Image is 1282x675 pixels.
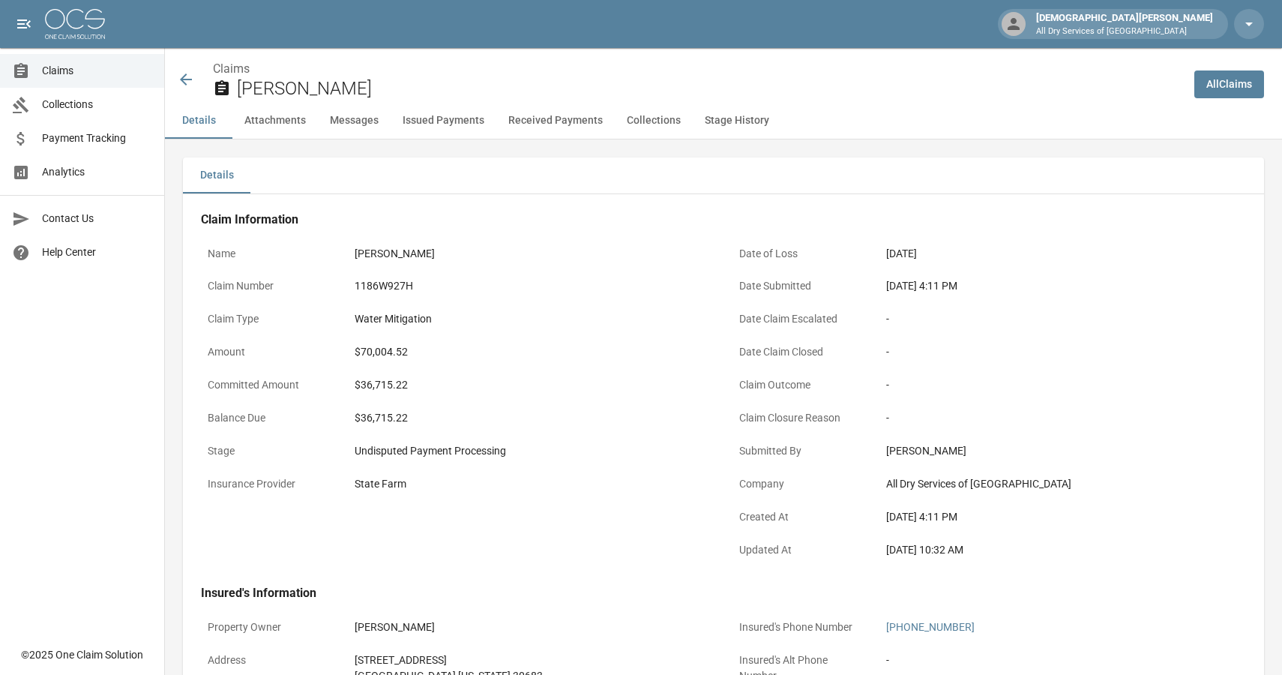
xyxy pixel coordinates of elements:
[886,344,1239,360] div: -
[886,246,1239,262] div: [DATE]
[886,652,1239,668] div: -
[1030,10,1219,37] div: [DEMOGRAPHIC_DATA][PERSON_NAME]
[886,311,1239,327] div: -
[42,211,152,226] span: Contact Us
[201,613,336,642] p: Property Owner
[201,469,336,499] p: Insurance Provider
[201,271,336,301] p: Claim Number
[886,509,1239,525] div: [DATE] 4:11 PM
[886,443,1239,459] div: [PERSON_NAME]
[165,103,232,139] button: Details
[201,304,336,334] p: Claim Type
[42,164,152,180] span: Analytics
[732,469,867,499] p: Company
[732,535,867,565] p: Updated At
[201,646,336,675] p: Address
[355,344,708,360] div: $70,004.52
[886,621,975,633] a: [PHONE_NUMBER]
[201,370,336,400] p: Committed Amount
[732,403,867,433] p: Claim Closure Reason
[9,9,39,39] button: open drawer
[391,103,496,139] button: Issued Payments
[165,103,1282,139] div: anchor tabs
[232,103,318,139] button: Attachments
[355,311,708,327] div: Water Mitigation
[42,97,152,112] span: Collections
[213,61,250,76] a: Claims
[732,239,867,268] p: Date of Loss
[355,377,708,393] div: $36,715.22
[1036,25,1213,38] p: All Dry Services of [GEOGRAPHIC_DATA]
[496,103,615,139] button: Received Payments
[886,410,1239,426] div: -
[42,130,152,146] span: Payment Tracking
[21,647,143,662] div: © 2025 One Claim Solution
[45,9,105,39] img: ocs-logo-white-transparent.png
[355,652,708,668] div: [STREET_ADDRESS]
[355,246,708,262] div: [PERSON_NAME]
[615,103,693,139] button: Collections
[355,619,708,635] div: [PERSON_NAME]
[886,377,1239,393] div: -
[732,502,867,532] p: Created At
[732,337,867,367] p: Date Claim Closed
[886,476,1239,492] div: All Dry Services of [GEOGRAPHIC_DATA]
[201,239,336,268] p: Name
[886,542,1239,558] div: [DATE] 10:32 AM
[183,157,250,193] button: Details
[732,304,867,334] p: Date Claim Escalated
[732,271,867,301] p: Date Submitted
[237,78,1182,100] h2: [PERSON_NAME]
[201,586,1246,601] h4: Insured's Information
[1194,70,1264,98] a: AllClaims
[732,436,867,466] p: Submitted By
[201,337,336,367] p: Amount
[201,212,1246,227] h4: Claim Information
[42,63,152,79] span: Claims
[693,103,781,139] button: Stage History
[732,613,867,642] p: Insured's Phone Number
[201,403,336,433] p: Balance Due
[355,443,708,459] div: Undisputed Payment Processing
[42,244,152,260] span: Help Center
[213,60,1182,78] nav: breadcrumb
[183,157,1264,193] div: details tabs
[318,103,391,139] button: Messages
[732,370,867,400] p: Claim Outcome
[355,278,708,294] div: 1186W927H
[886,278,1239,294] div: [DATE] 4:11 PM
[355,410,708,426] div: $36,715.22
[201,436,336,466] p: Stage
[355,476,708,492] div: State Farm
